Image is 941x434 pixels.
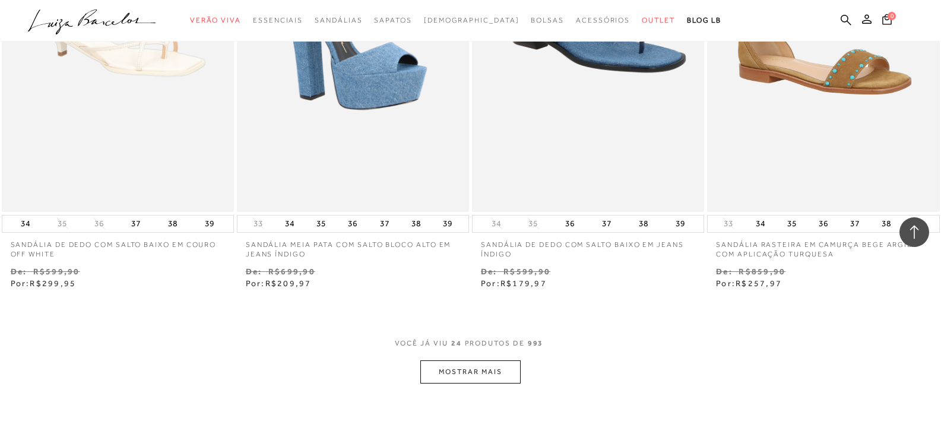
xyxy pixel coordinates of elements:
button: 36 [562,216,578,232]
button: 39 [910,216,926,232]
a: SANDÁLIA MEIA PATA COM SALTO BLOCO ALTO EM JEANS ÍNDIGO [237,233,469,260]
span: Por: [481,278,547,288]
small: De: [11,267,27,276]
span: Por: [11,278,77,288]
button: 39 [201,216,218,232]
button: 36 [815,216,832,232]
button: 38 [164,216,181,232]
button: 36 [344,216,361,232]
a: SANDÁLIA DE DEDO COM SALTO BAIXO EM COURO OFF WHITE [2,233,234,260]
button: 35 [54,218,71,229]
button: 39 [672,216,689,232]
button: 0 [879,13,895,29]
button: 37 [598,216,615,232]
a: categoryNavScreenReaderText [315,9,362,31]
span: R$179,97 [500,278,547,288]
button: 33 [250,218,267,229]
span: Acessórios [576,16,630,24]
span: R$299,95 [30,278,76,288]
a: noSubCategoriesText [424,9,519,31]
span: [DEMOGRAPHIC_DATA] [424,16,519,24]
button: 35 [525,218,541,229]
button: 33 [720,218,737,229]
button: MOSTRAR MAIS [420,360,520,384]
span: 993 [528,338,544,360]
button: 37 [847,216,863,232]
button: 36 [91,218,107,229]
small: De: [481,267,498,276]
small: De: [716,267,733,276]
span: Por: [716,278,782,288]
button: 39 [439,216,456,232]
button: 35 [784,216,800,232]
small: De: [246,267,262,276]
button: 34 [488,218,505,229]
a: categoryNavScreenReaderText [253,9,303,31]
a: SANDÁLIA DE DEDO COM SALTO BAIXO EM JEANS ÍNDIGO [472,233,704,260]
span: Sapatos [374,16,411,24]
span: Essenciais [253,16,303,24]
span: Sandálias [315,16,362,24]
span: VOCê JÁ VIU [395,338,448,349]
span: R$257,97 [736,278,782,288]
button: 34 [281,216,298,232]
button: 38 [635,216,652,232]
button: 35 [313,216,329,232]
small: R$859,90 [739,267,785,276]
span: 24 [451,338,462,360]
span: 0 [888,12,896,20]
span: R$209,97 [265,278,312,288]
span: Bolsas [531,16,564,24]
span: PRODUTOS DE [465,338,525,349]
span: BLOG LB [687,16,721,24]
button: 38 [408,216,424,232]
span: Verão Viva [190,16,241,24]
span: Outlet [642,16,675,24]
small: R$599,90 [503,267,550,276]
button: 38 [878,216,895,232]
a: categoryNavScreenReaderText [642,9,675,31]
small: R$599,90 [33,267,80,276]
a: BLOG LB [687,9,721,31]
a: categoryNavScreenReaderText [190,9,241,31]
a: categoryNavScreenReaderText [374,9,411,31]
small: R$699,90 [268,267,315,276]
button: 34 [17,216,34,232]
button: 37 [376,216,393,232]
a: categoryNavScreenReaderText [531,9,564,31]
button: 34 [752,216,769,232]
a: categoryNavScreenReaderText [576,9,630,31]
a: SANDÁLIA RASTEIRA EM CAMURÇA BEGE ARGILA COM APLICAÇÃO TURQUESA [707,233,939,260]
span: Por: [246,278,312,288]
button: 37 [128,216,144,232]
